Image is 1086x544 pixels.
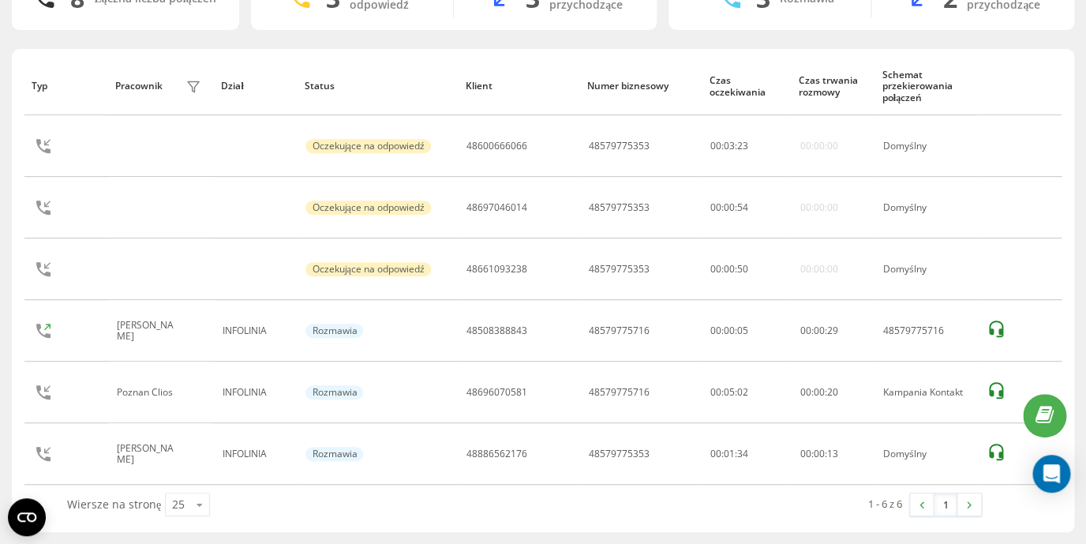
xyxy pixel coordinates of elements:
[117,320,182,343] div: [PERSON_NAME]
[589,325,650,336] div: 48579775716
[172,497,185,512] div: 25
[67,497,161,512] span: Wiersze na stronę
[883,325,969,336] div: 48579775716
[305,201,430,215] div: Oczekujące na odpowiedź
[710,75,784,98] div: Czas oczekiwania
[883,387,969,398] div: Kampania Kontakt
[882,69,970,103] div: Schemat przekierowania połączeń
[813,324,824,337] span: 00
[305,81,451,92] div: Status
[883,448,969,460] div: Domyślny
[466,387,527,398] div: 48696070581
[868,496,902,512] div: 1 - 6 z 6
[305,385,363,400] div: Rozmawia
[589,264,650,275] div: 48579775353
[800,141,837,152] div: 00:00:00
[305,262,430,276] div: Oczekujące na odpowiedź
[724,262,735,276] span: 00
[800,385,811,399] span: 00
[589,141,650,152] div: 48579775353
[724,201,735,214] span: 00
[223,448,289,460] div: INFOLINIA
[589,387,650,398] div: 48579775716
[800,387,837,398] div: : :
[117,387,177,398] div: Poznan Clios
[305,324,363,338] div: Rozmawia
[466,264,527,275] div: 48661093238
[466,81,573,92] div: Klient
[115,81,163,92] div: Pracownik
[223,387,289,398] div: INFOLINIA
[710,387,782,398] div: 00:05:02
[305,139,430,153] div: Oczekujące na odpowiedź
[800,202,837,213] div: 00:00:00
[589,448,650,460] div: 48579775353
[221,81,290,92] div: Dział
[32,81,100,92] div: Typ
[800,324,811,337] span: 00
[826,324,837,337] span: 29
[800,264,837,275] div: 00:00:00
[934,493,957,516] a: 1
[737,201,748,214] span: 54
[813,385,824,399] span: 00
[883,264,969,275] div: Domyślny
[826,447,837,460] span: 13
[800,448,837,460] div: : :
[466,202,527,213] div: 48697046014
[800,447,811,460] span: 00
[710,202,748,213] div: : :
[799,75,867,98] div: Czas trwania rozmowy
[589,202,650,213] div: 48579775353
[466,325,527,336] div: 48508388843
[883,202,969,213] div: Domyślny
[466,141,527,152] div: 48600666066
[1032,455,1070,493] div: Open Intercom Messenger
[737,262,748,276] span: 50
[737,139,748,152] span: 23
[710,139,721,152] span: 00
[710,262,721,276] span: 00
[587,81,695,92] div: Numer biznesowy
[883,141,969,152] div: Domyślny
[710,264,748,275] div: : :
[8,498,46,536] button: Open CMP widget
[813,447,824,460] span: 00
[800,325,837,336] div: : :
[724,139,735,152] span: 03
[305,447,363,461] div: Rozmawia
[826,385,837,399] span: 20
[466,448,527,460] div: 48886562176
[710,448,782,460] div: 00:01:34
[710,141,748,152] div: : :
[710,201,721,214] span: 00
[710,325,782,336] div: 00:00:05
[117,443,182,466] div: [PERSON_NAME]
[223,325,289,336] div: INFOLINIA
